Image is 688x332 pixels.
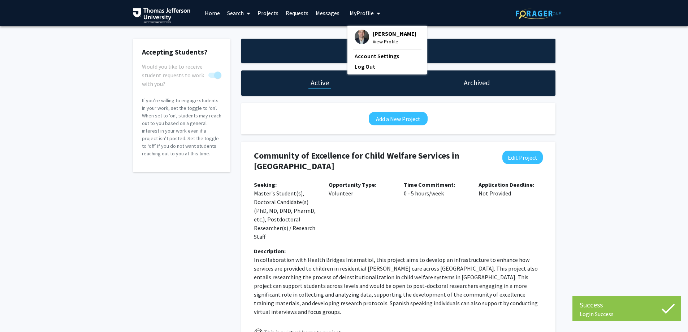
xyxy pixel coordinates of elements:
b: Application Deadline: [479,181,534,188]
button: Edit Project [502,151,543,164]
p: Not Provided [479,180,543,198]
span: My Profile [350,9,374,17]
a: Account Settings [355,52,420,60]
b: Seeking: [254,181,277,188]
h1: Archived [464,78,490,88]
p: 0 - 5 hours/week [404,180,468,198]
div: You cannot turn this off while you have active projects. [142,62,221,79]
span: [PERSON_NAME] [373,30,416,38]
a: Requests [282,0,312,26]
h4: Community of Excellence for Child Welfare Services in [GEOGRAPHIC_DATA] [254,151,491,172]
span: Would you like to receive student requests to work with you? [142,62,205,88]
div: Profile Picture[PERSON_NAME]View Profile [355,30,416,46]
h1: Active [311,78,329,88]
div: Login Success [580,310,674,318]
div: Description: [254,247,543,255]
p: In collaboration with Health Bridges Internatiol, this project aims to develop an infrastructure ... [254,255,543,316]
b: Time Commitment: [404,181,455,188]
p: Volunteer [329,180,393,198]
p: Master's Student(s), Doctoral Candidate(s) (PhD, MD, DMD, PharmD, etc.), Postdoctoral Researcher(... [254,180,318,241]
p: If you’re willing to engage students in your work, set the toggle to ‘on’. When set to 'on', stud... [142,97,221,158]
button: Add a New Project [369,112,428,125]
img: Profile Picture [355,30,369,44]
img: ForagerOne Logo [516,8,561,19]
span: View Profile [373,38,416,46]
img: Thomas Jefferson University Logo [133,8,191,23]
a: Log Out [355,62,420,71]
h2: Accepting Students? [142,48,221,56]
iframe: Chat [5,299,31,327]
b: Opportunity Type: [329,181,376,188]
a: Home [201,0,224,26]
a: Search [224,0,254,26]
div: Success [580,299,674,310]
a: Messages [312,0,343,26]
a: Projects [254,0,282,26]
